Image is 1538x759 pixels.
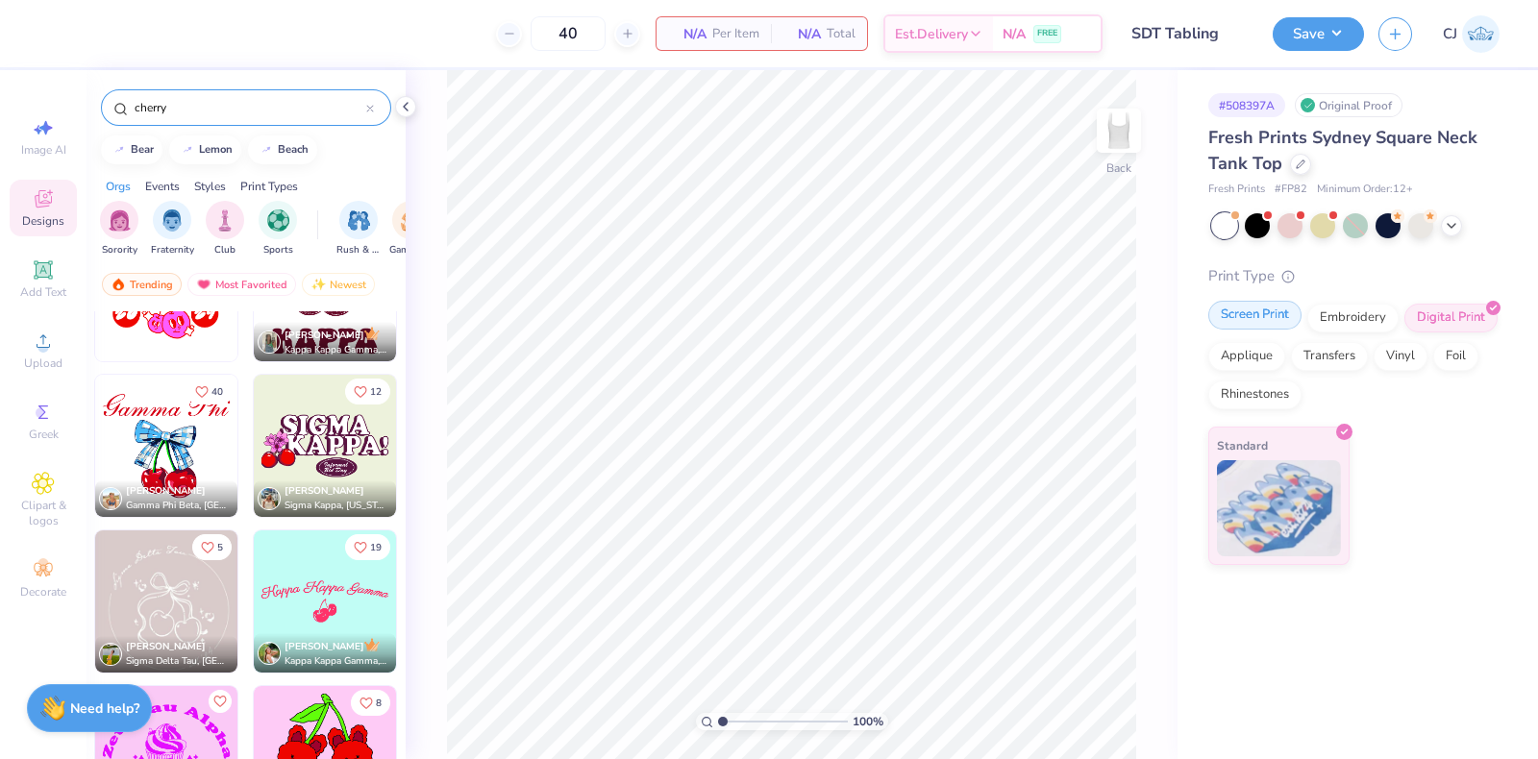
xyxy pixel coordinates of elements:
span: 19 [370,543,382,552]
button: Like [345,379,390,404]
div: Applique [1208,342,1285,371]
div: Rhinestones [1208,380,1302,409]
span: Kappa Kappa Gamma, [GEOGRAPHIC_DATA] [285,343,388,357]
span: Add Text [20,284,66,300]
img: topCreatorCrown.gif [364,326,380,341]
span: Minimum Order: 12 + [1317,182,1413,198]
span: Standard [1217,435,1268,455]
button: filter button [389,201,434,257]
span: [PERSON_NAME] [285,484,364,498]
img: Sorority Image [109,209,131,232]
img: Avatar [258,487,281,510]
span: # FP82 [1275,182,1307,198]
img: 677a63e6-8eb5-44f3-a3e0-e344a4df7bdd [254,375,396,517]
div: Print Types [240,178,298,195]
div: filter for Fraternity [151,201,194,257]
span: Fresh Prints Sydney Square Neck Tank Top [1208,126,1477,175]
strong: Need help? [70,699,139,718]
div: filter for Rush & Bid [336,201,381,257]
div: Print Type [1208,265,1500,287]
div: Back [1106,159,1131,177]
img: most_fav.gif [196,278,211,291]
img: Avatar [258,331,281,354]
span: Game Day [389,243,434,257]
span: Sports [263,243,293,257]
img: Avatar [99,487,122,510]
a: CJ [1443,15,1500,53]
input: Untitled Design [1117,14,1258,53]
span: N/A [782,24,821,44]
div: filter for Game Day [389,201,434,257]
span: Clipart & logos [10,498,77,528]
div: filter for Club [206,201,244,257]
div: Embroidery [1307,304,1399,332]
span: Kappa Kappa Gamma, [GEOGRAPHIC_DATA][US_STATE] [285,654,388,669]
img: Fraternity Image [161,209,183,232]
input: Try "Alpha" [133,98,366,117]
img: Avatar [258,642,281,665]
span: Gamma Phi Beta, [GEOGRAPHIC_DATA][US_STATE] [126,499,230,513]
div: filter for Sports [259,201,297,257]
span: Club [214,243,236,257]
img: 3a306405-f485-489a-a182-9f4219f014b8 [237,530,380,673]
span: FREE [1037,27,1057,40]
img: trend_line.gif [112,144,127,156]
span: Fraternity [151,243,194,257]
button: bear [101,135,162,164]
img: topCreatorCrown.gif [364,637,380,652]
div: Events [145,178,180,195]
div: Original Proof [1295,93,1402,117]
div: Orgs [106,178,131,195]
button: filter button [151,201,194,257]
span: [PERSON_NAME] [126,484,206,498]
img: Avatar [99,643,122,666]
span: 5 [217,543,223,552]
img: Carljude Jashper Liwanag [1462,15,1500,53]
div: Styles [194,178,226,195]
span: Per Item [712,24,759,44]
span: Decorate [20,584,66,600]
span: 12 [370,387,382,397]
button: lemon [169,135,241,164]
div: filter for Sorority [100,201,138,257]
span: Rush & Bid [336,243,381,257]
button: filter button [206,201,244,257]
span: Total [827,24,856,44]
img: trend_line.gif [259,144,274,156]
img: Sports Image [267,209,289,232]
input: – – [531,16,606,51]
div: Screen Print [1208,301,1302,330]
img: Club Image [214,209,236,232]
span: Sorority [102,243,137,257]
button: Like [186,379,232,404]
button: Like [192,534,232,560]
div: Newest [302,273,375,296]
button: Like [351,690,390,716]
div: Foil [1433,342,1478,371]
button: filter button [336,201,381,257]
span: Sigma Delta Tau, [GEOGRAPHIC_DATA] [126,654,230,669]
img: trend_line.gif [180,144,195,156]
button: Like [209,690,232,713]
span: Designs [22,213,64,229]
img: 24be1026-7be3-455c-8164-725137f3d9c3 [95,375,237,517]
span: Sigma Kappa, [US_STATE][GEOGRAPHIC_DATA] [285,499,388,513]
span: N/A [668,24,707,44]
div: Most Favorited [187,273,296,296]
button: filter button [100,201,138,257]
div: beach [278,144,309,155]
img: 9721869b-8c3f-43e9-a677-650fe4166376 [95,530,237,673]
div: bear [131,144,154,155]
img: Game Day Image [401,209,423,232]
span: Est. Delivery [895,24,968,44]
img: Rush & Bid Image [348,209,370,232]
div: Vinyl [1374,342,1427,371]
img: 6d8e605c-571e-4ea5-91ac-5cdba0edef15 [396,530,538,673]
span: 40 [211,387,223,397]
span: CJ [1443,23,1457,45]
span: Image AI [21,142,66,158]
span: N/A [1003,24,1026,44]
img: da66e2f6-4f58-42b9-afff-0995749b00cf [237,375,380,517]
span: Upload [24,355,62,371]
img: d272fab2-4bd3-4b0c-afef-85e8ac34e961 [254,530,396,673]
